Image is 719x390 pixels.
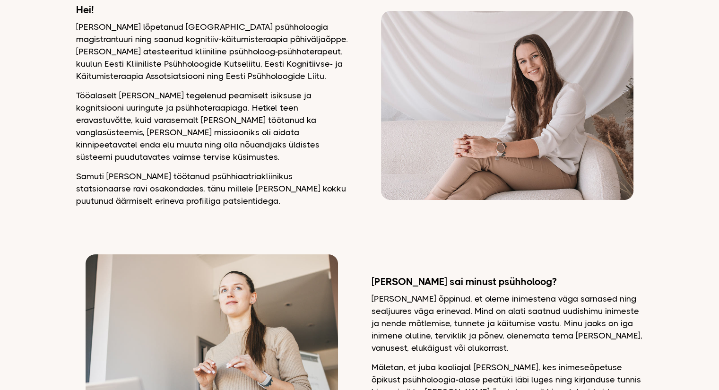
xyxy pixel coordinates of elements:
img: Dagmar vaatamas kaamerasse [381,11,633,200]
p: Samuti [PERSON_NAME] töötanud psühhiaatriakliinikus statsionaarse ravi osakondades, tänu millele ... [76,170,348,207]
p: Tööalaselt [PERSON_NAME] tegelenud peamiselt isiksuse ja kognitsiooni uuringute ja psühhoteraapia... [76,89,348,163]
p: [PERSON_NAME] lõpetanud [GEOGRAPHIC_DATA] psühholoogia magistrantuuri ning saanud kognitiiv-käitu... [76,21,348,82]
p: [PERSON_NAME] õppinud, et oleme inimestena väga sarnased ning sealjuures väga erinevad. Mind on a... [372,293,643,354]
h2: [PERSON_NAME] sai minust psühholoog? [372,276,643,288]
h2: Hei! [76,4,348,16]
